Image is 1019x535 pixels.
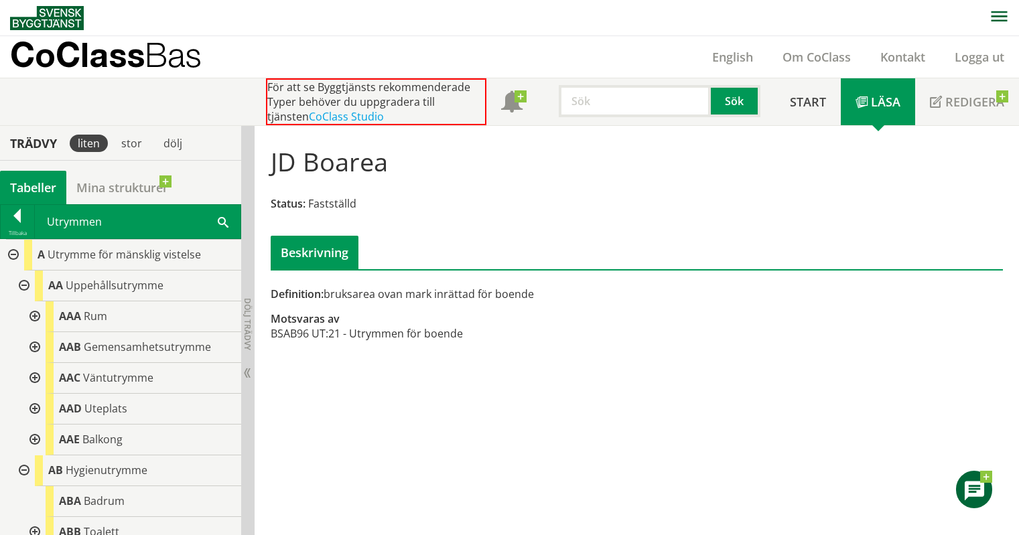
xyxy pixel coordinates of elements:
[328,326,463,341] td: 21 - Utrymmen för boende
[3,136,64,151] div: Trädvy
[21,394,241,425] div: Gå till informationssidan för CoClass Studio
[59,309,81,323] span: AAA
[271,147,388,176] h1: JD Boarea
[35,205,241,238] div: Utrymmen
[309,109,384,124] a: CoClass Studio
[59,339,81,354] span: AAB
[271,236,358,269] div: Beskrivning
[84,309,107,323] span: Rum
[308,196,356,211] span: Fastställd
[59,370,80,385] span: AAC
[11,271,241,455] div: Gå till informationssidan för CoClass Studio
[48,278,63,293] span: AA
[59,401,82,416] span: AAD
[945,94,1004,110] span: Redigera
[145,35,202,74] span: Bas
[38,247,45,262] span: A
[21,486,241,517] div: Gå till informationssidan för CoClass Studio
[768,49,866,65] a: Om CoClass
[113,135,150,152] div: stor
[84,339,211,354] span: Gemensamhetsutrymme
[711,85,760,117] button: Sök
[271,326,328,341] td: BSAB96 UT:
[66,278,163,293] span: Uppehållsutrymme
[59,493,81,508] span: ABA
[21,332,241,363] div: Gå till informationssidan för CoClass Studio
[559,85,711,117] input: Sök
[48,463,63,477] span: AB
[242,298,253,350] span: Dölj trädvy
[21,363,241,394] div: Gå till informationssidan för CoClass Studio
[10,47,202,62] p: CoClass
[10,36,230,78] a: CoClassBas
[271,287,753,301] div: bruksarea ovan mark inrättad för boende
[21,301,241,332] div: Gå till informationssidan för CoClass Studio
[66,463,147,477] span: Hygienutrymme
[790,94,826,110] span: Start
[84,401,127,416] span: Uteplats
[1,228,34,238] div: Tillbaka
[697,49,768,65] a: English
[59,432,80,447] span: AAE
[915,78,1019,125] a: Redigera
[84,493,125,508] span: Badrum
[871,94,900,110] span: Läsa
[83,370,153,385] span: Väntutrymme
[271,196,305,211] span: Status:
[48,247,201,262] span: Utrymme för mänsklig vistelse
[155,135,190,152] div: dölj
[841,78,915,125] a: Läsa
[501,92,523,114] span: Notifikationer
[21,425,241,455] div: Gå till informationssidan för CoClass Studio
[218,214,228,228] span: Sök i tabellen
[266,78,486,125] div: För att se Byggtjänsts rekommenderade Typer behöver du uppgradera till tjänsten
[940,49,1019,65] a: Logga ut
[10,6,84,30] img: Svensk Byggtjänst
[271,287,324,301] span: Definition:
[866,49,940,65] a: Kontakt
[66,171,178,204] a: Mina strukturer
[775,78,841,125] a: Start
[82,432,123,447] span: Balkong
[70,135,108,152] div: liten
[271,311,340,326] span: Motsvaras av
